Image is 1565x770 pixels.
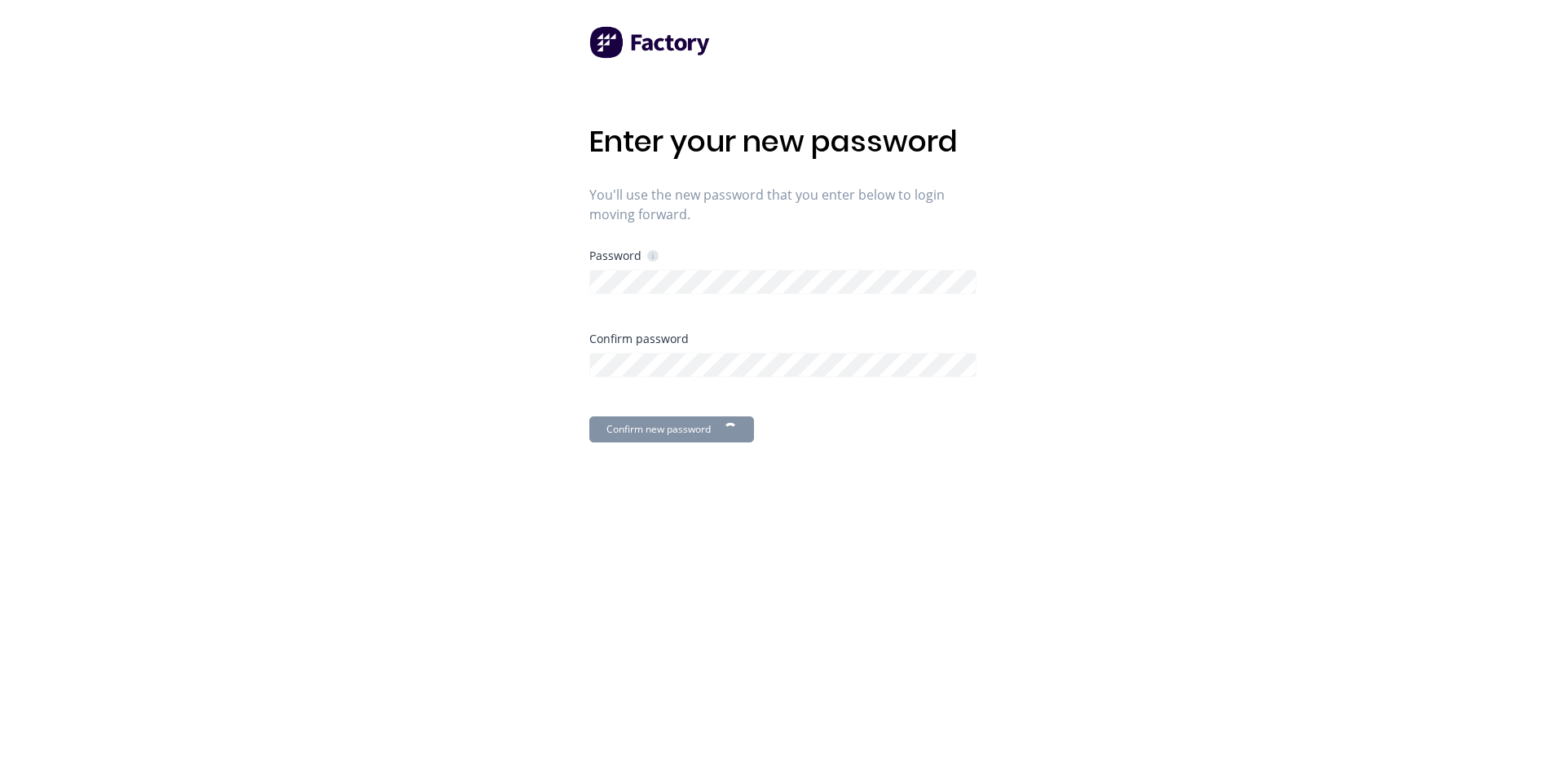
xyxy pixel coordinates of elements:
[589,333,976,345] div: Confirm password
[589,248,659,263] div: Password
[589,185,976,224] span: You'll use the new password that you enter below to login moving forward.
[589,416,754,442] button: Confirm new password
[589,124,976,159] h1: Enter your new password
[589,26,712,59] img: Factory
